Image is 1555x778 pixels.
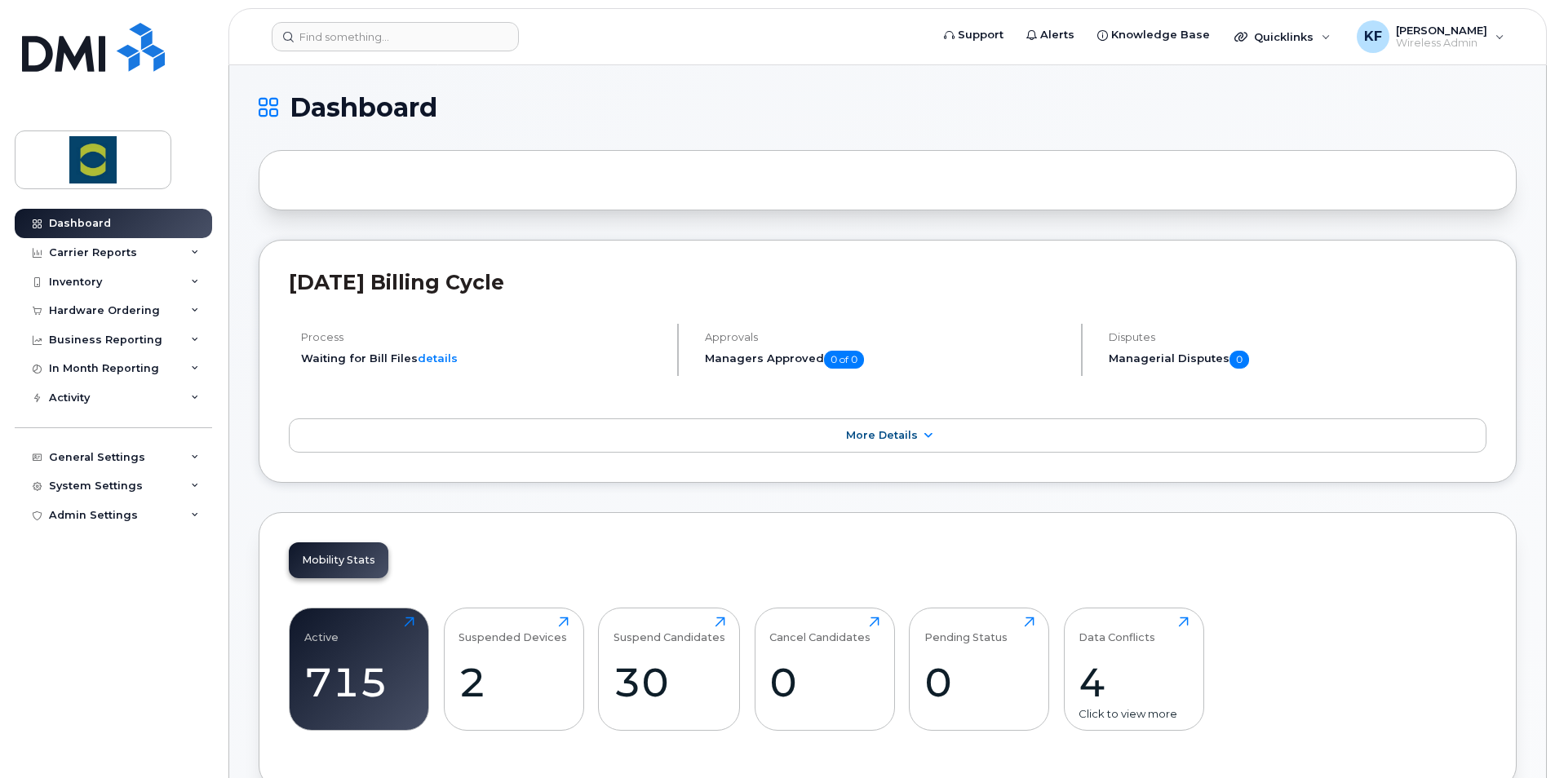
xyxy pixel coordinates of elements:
[769,617,879,721] a: Cancel Candidates0
[290,95,437,120] span: Dashboard
[614,617,725,721] a: Suspend Candidates30
[1109,351,1486,369] h5: Managerial Disputes
[924,617,1008,643] div: Pending Status
[924,658,1034,706] div: 0
[418,351,458,365] a: details
[614,658,725,706] div: 30
[459,617,567,643] div: Suspended Devices
[459,617,569,721] a: Suspended Devices2
[846,429,918,441] span: More Details
[769,617,871,643] div: Cancel Candidates
[289,270,1486,294] h2: [DATE] Billing Cycle
[459,658,569,706] div: 2
[1079,617,1189,721] a: Data Conflicts4Click to view more
[1109,331,1486,343] h4: Disputes
[304,617,339,643] div: Active
[301,331,663,343] h4: Process
[705,331,1067,343] h4: Approvals
[304,617,414,721] a: Active715
[1079,706,1189,722] div: Click to view more
[769,658,879,706] div: 0
[824,351,864,369] span: 0 of 0
[301,351,663,366] li: Waiting for Bill Files
[1229,351,1249,369] span: 0
[924,617,1034,721] a: Pending Status0
[1079,617,1155,643] div: Data Conflicts
[705,351,1067,369] h5: Managers Approved
[1079,658,1189,706] div: 4
[304,658,414,706] div: 715
[614,617,725,643] div: Suspend Candidates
